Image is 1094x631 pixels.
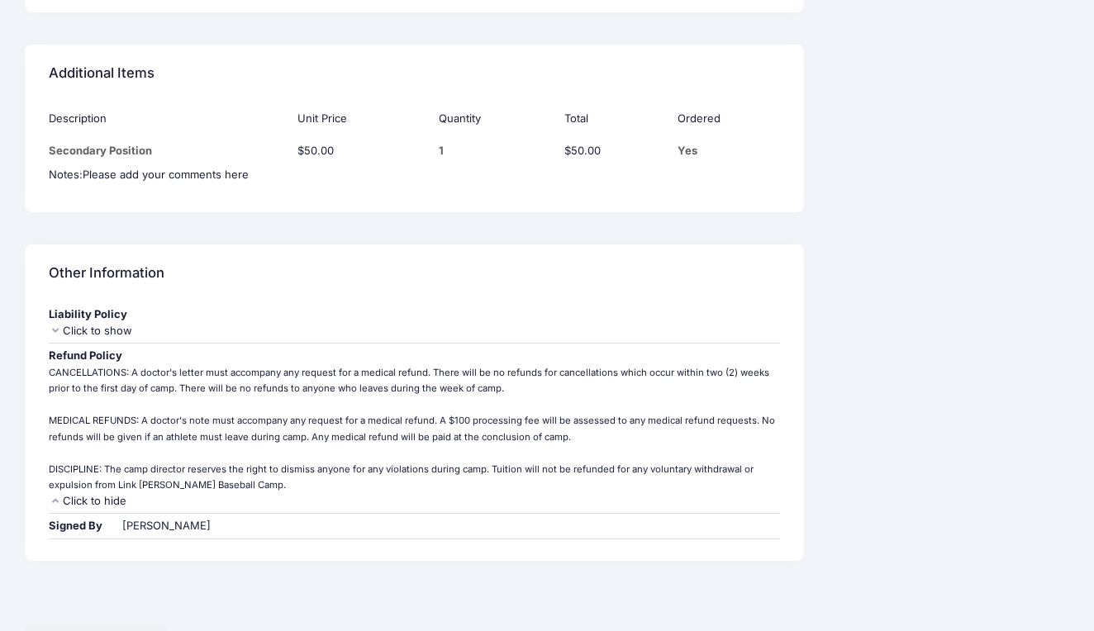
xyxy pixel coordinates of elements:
[678,143,780,159] div: Yes
[431,102,557,135] th: Quantity
[49,323,780,339] div: Click to show
[49,518,119,534] div: Signed By
[670,102,780,135] th: Ordered
[49,135,289,167] td: Secondary Position
[49,367,775,491] small: CANCELLATIONS: A doctor's letter must accompany any request for a medical refund. There will be n...
[557,102,670,135] th: Total
[83,167,249,183] div: Click Pencil to edit...
[289,102,431,135] th: Unit Price
[122,518,211,534] div: [PERSON_NAME]
[49,250,164,297] h4: Other Information
[49,306,780,323] div: Liability Policy
[49,348,780,364] div: Refund Policy
[557,135,670,167] td: $50.00
[289,135,431,167] td: $50.00
[49,167,780,191] td: Notes:
[439,143,549,159] div: 1
[49,50,155,97] h4: Additional Items
[49,493,780,510] div: Click to hide
[49,102,289,135] th: Description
